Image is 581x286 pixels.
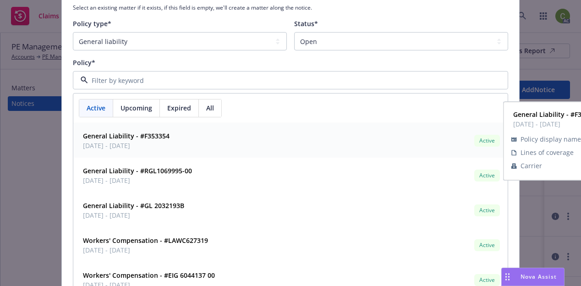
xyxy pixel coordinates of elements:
[502,268,513,286] div: Drag to move
[83,166,192,175] strong: General Liability - #RGL1069995-00
[83,176,192,185] span: [DATE] - [DATE]
[478,276,496,284] span: Active
[206,103,214,113] span: All
[83,201,184,210] strong: General Liability - #GL 2032193B
[121,103,152,113] span: Upcoming
[501,268,565,286] button: Nova Assist
[87,103,105,113] span: Active
[83,132,170,140] strong: General Liability - #F353354
[521,273,557,280] span: Nova Assist
[73,58,95,67] span: Policy*
[478,206,496,214] span: Active
[88,76,489,85] input: Filter by keyword
[83,141,170,150] span: [DATE] - [DATE]
[73,4,508,11] span: Select an existing matter if it exists, if this field is empty, we'll create a matter along the n...
[478,137,496,145] span: Active
[83,236,208,245] strong: Workers' Compensation - #LAWC627319
[83,210,184,220] span: [DATE] - [DATE]
[167,103,191,113] span: Expired
[83,245,208,255] span: [DATE] - [DATE]
[73,19,111,28] span: Policy type*
[478,171,496,180] span: Active
[478,241,496,249] span: Active
[83,271,215,280] strong: Workers' Compensation - #EIG 6044137 00
[294,19,318,28] span: Status*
